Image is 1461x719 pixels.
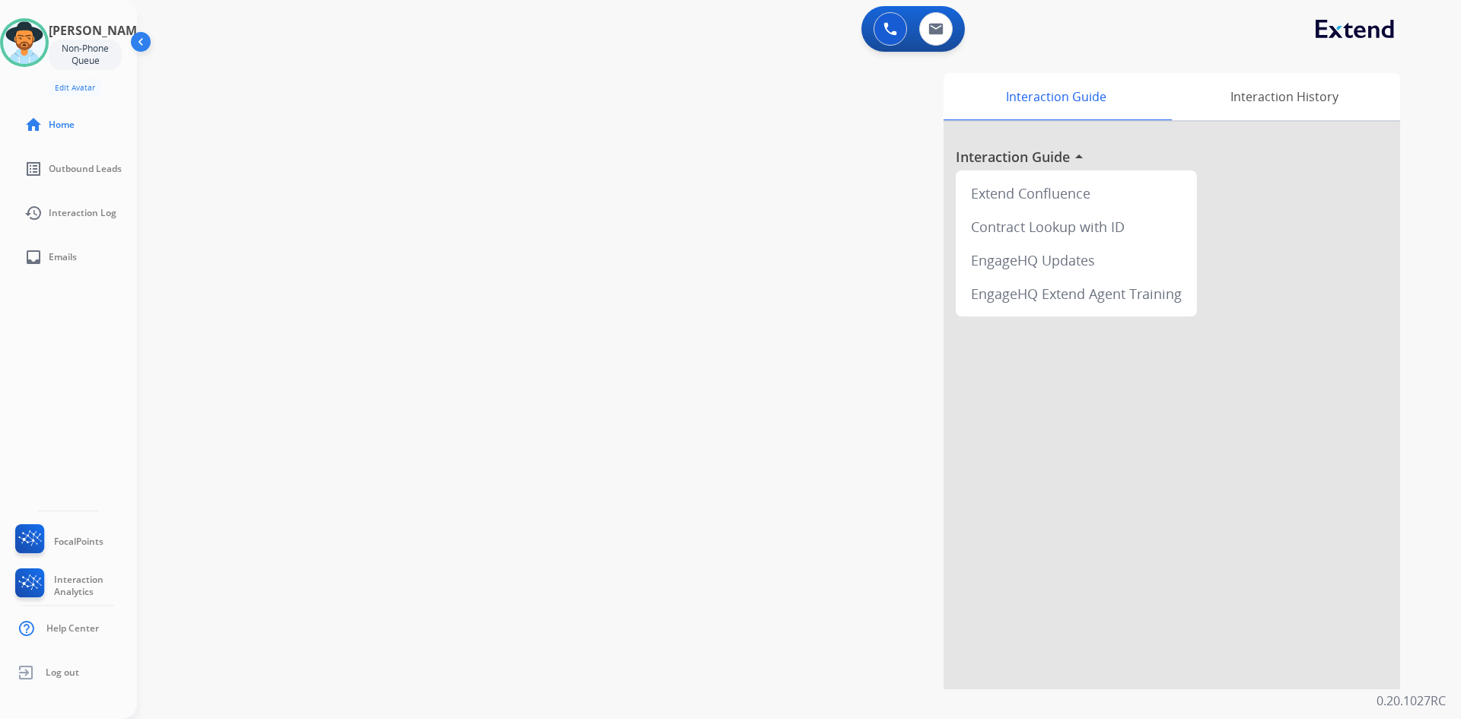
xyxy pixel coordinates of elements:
[49,207,116,219] span: Interaction Log
[49,79,101,97] button: Edit Avatar
[54,536,103,548] span: FocalPoints
[54,574,137,598] span: Interaction Analytics
[46,667,79,679] span: Log out
[962,243,1191,277] div: EngageHQ Updates
[24,204,43,222] mat-icon: history
[49,251,77,263] span: Emails
[1168,73,1400,120] div: Interaction History
[12,524,103,559] a: FocalPoints
[944,73,1168,120] div: Interaction Guide
[12,568,137,603] a: Interaction Analytics
[962,277,1191,310] div: EngageHQ Extend Agent Training
[49,21,148,40] h3: [PERSON_NAME]
[1377,692,1446,710] p: 0.20.1027RC
[3,21,46,64] img: avatar
[24,116,43,134] mat-icon: home
[24,248,43,266] mat-icon: inbox
[49,40,122,70] div: Non-Phone Queue
[24,160,43,178] mat-icon: list_alt
[46,622,99,635] span: Help Center
[962,177,1191,210] div: Extend Confluence
[49,119,75,131] span: Home
[962,210,1191,243] div: Contract Lookup with ID
[49,163,122,175] span: Outbound Leads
